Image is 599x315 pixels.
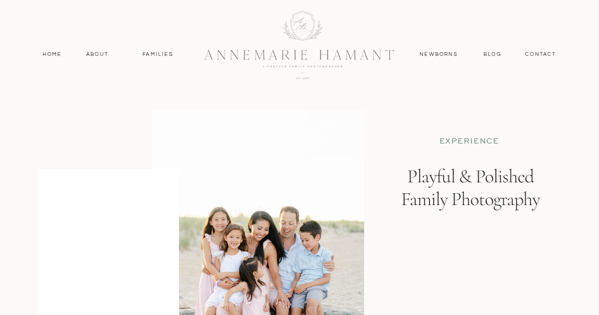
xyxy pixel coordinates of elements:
[393,165,548,251] h1: Playful & Polished Family Photography
[137,50,179,59] a: Families
[38,50,66,59] a: Home
[520,50,562,59] a: contact
[482,50,504,59] a: Blog
[411,136,527,146] p: EXPERIENCE
[84,50,111,59] a: About
[416,50,462,59] a: Newborns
